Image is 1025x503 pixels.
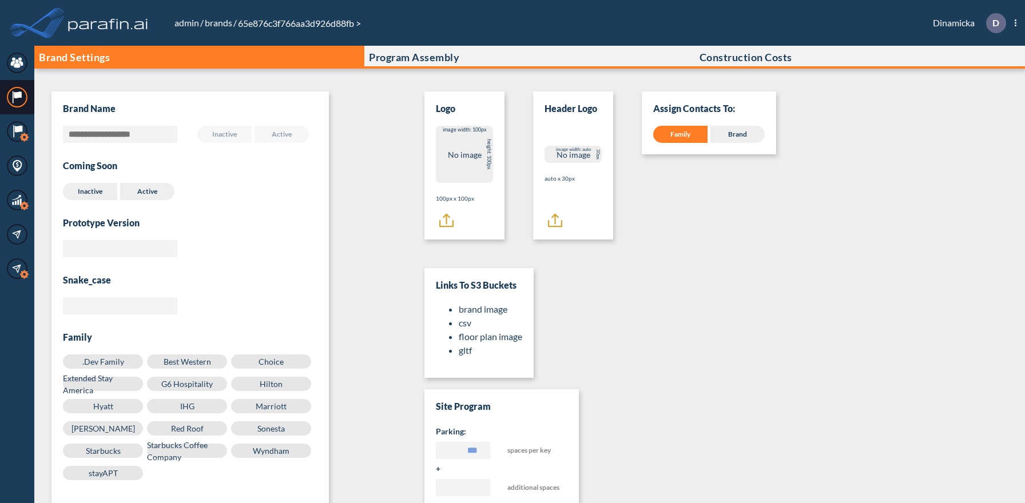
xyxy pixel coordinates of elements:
h5: Parking: [436,426,567,437]
label: Red Roof [147,421,227,436]
div: Brand [710,126,765,143]
label: Hyatt [63,399,143,413]
div: No image [545,146,602,163]
h3: snake_case [63,274,317,286]
span: spaces per key [507,442,562,463]
li: / [204,16,237,30]
label: Choice [231,354,311,369]
div: Dinamicka [916,13,1016,33]
p: Program Assembly [369,51,459,63]
h3: Logo [436,103,455,114]
label: Sonesta [231,421,311,436]
button: Construction Costs [695,46,1025,69]
label: Best Western [147,354,227,369]
label: Inactive [197,126,252,143]
p: auto x 30px [545,174,602,183]
p: D [992,18,999,28]
label: Marriott [231,399,311,413]
h5: + [436,463,567,474]
label: Inactive [63,183,117,200]
p: Construction Costs [700,51,792,63]
p: 100px x 100px [436,194,493,203]
label: .Dev Family [63,354,143,369]
a: csv [459,317,471,328]
label: Starbucks Coffee Company [147,444,227,458]
label: G6 Hospitality [147,377,227,391]
a: brands [204,17,233,28]
label: Active [120,183,174,200]
div: No image [436,126,493,183]
h3: Site Program [436,401,567,412]
button: Brand Settings [34,46,364,69]
label: [PERSON_NAME] [63,421,143,436]
span: additional spaces [507,479,562,500]
label: Wyndham [231,444,311,458]
h3: Coming Soon [63,160,117,171]
h3: Prototype Version [63,217,317,229]
h3: Links to S3 Buckets [436,280,522,291]
li: / [173,16,204,30]
a: floor plan image [459,331,522,342]
h3: Family [63,332,317,343]
p: Assign Contacts To: [653,103,765,114]
a: brand image [459,304,507,314]
img: logo [66,11,150,34]
p: Brand Settings [39,51,110,63]
button: Program Assembly [364,46,694,69]
a: gltf [459,345,472,356]
div: Family [653,126,708,143]
span: 65e876c3f766aa3d926d88fb > [237,18,362,29]
label: Starbucks [63,444,143,458]
h3: Header Logo [545,103,597,114]
label: Active [255,126,309,143]
h3: Brand Name [63,103,116,114]
label: Hilton [231,377,311,391]
label: stayAPT [63,466,143,480]
label: Extended Stay America [63,377,143,391]
label: IHG [147,399,227,413]
a: admin [173,17,200,28]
